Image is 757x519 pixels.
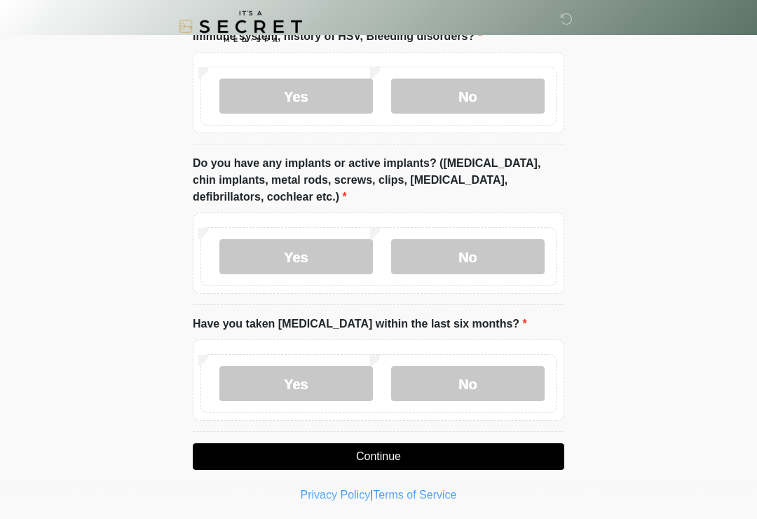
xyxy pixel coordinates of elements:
[391,239,545,274] label: No
[193,443,564,470] button: Continue
[391,79,545,114] label: No
[193,155,564,205] label: Do you have any implants or active implants? ([MEDICAL_DATA], chin implants, metal rods, screws, ...
[179,11,302,42] img: It's A Secret Med Spa Logo
[301,489,371,501] a: Privacy Policy
[370,489,373,501] a: |
[193,316,527,332] label: Have you taken [MEDICAL_DATA] within the last six months?
[219,79,373,114] label: Yes
[219,239,373,274] label: Yes
[391,366,545,401] label: No
[219,366,373,401] label: Yes
[373,489,456,501] a: Terms of Service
